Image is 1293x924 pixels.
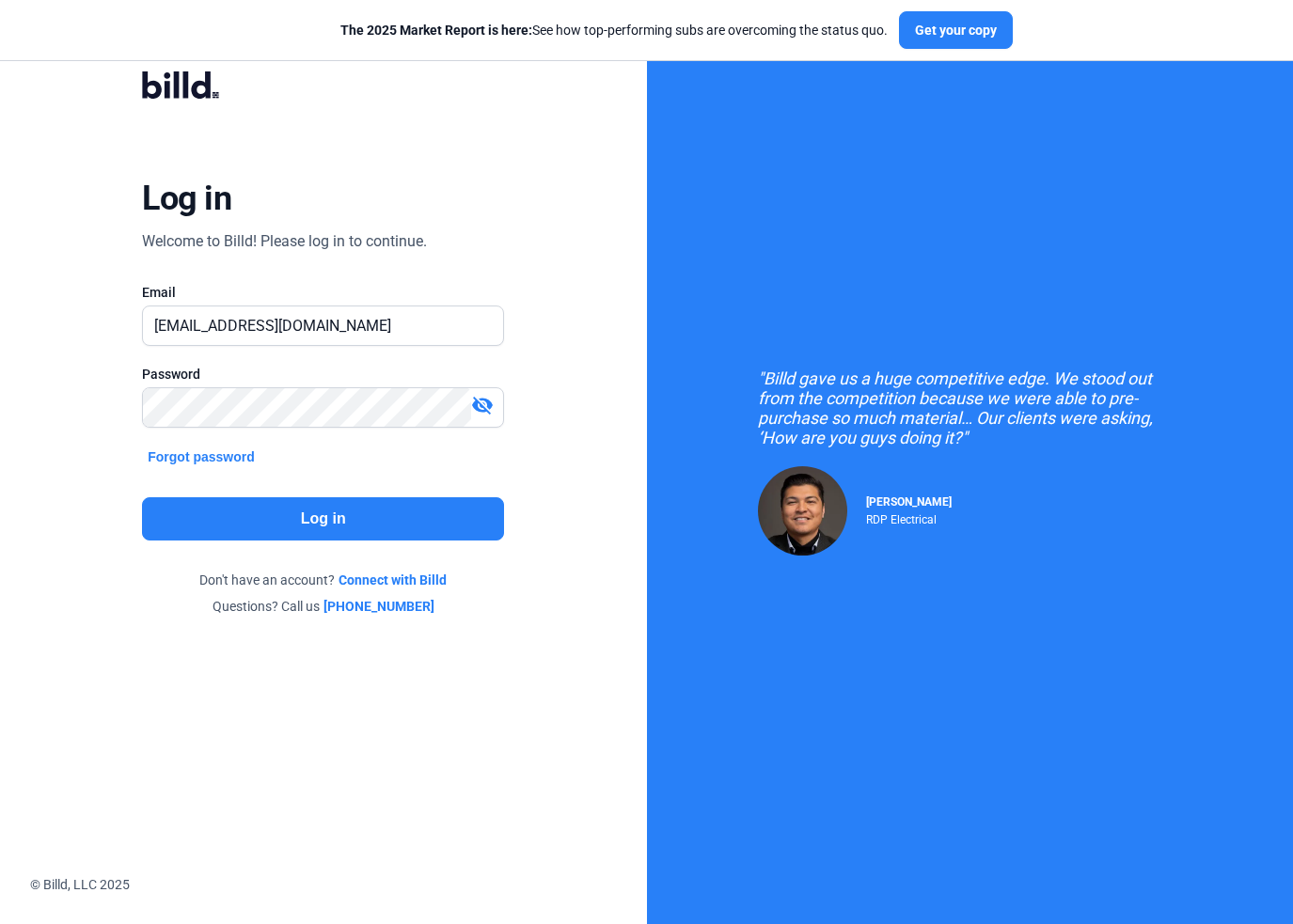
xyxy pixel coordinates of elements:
div: Don't have an account? [142,571,504,589]
img: Raul Pacheco [758,466,847,556]
div: Email [142,283,504,302]
div: See how top-performing subs are overcoming the status quo. [340,21,888,39]
span: [PERSON_NAME] [866,495,952,509]
mat-icon: visibility_off [471,394,494,416]
span: The 2025 Market Report is here: [340,23,532,38]
div: "Billd gave us a huge competitive edge. We stood out from the competition because we were able to... [758,368,1181,447]
div: Welcome to Billd! Please log in to continue. [142,230,427,253]
div: Log in [142,178,231,219]
div: Password [142,365,504,384]
div: Questions? Call us [142,597,504,616]
a: [PHONE_NUMBER] [323,597,434,616]
button: Get your copy [899,11,1013,49]
button: Forgot password [142,446,260,467]
button: Log in [142,497,504,540]
a: Connect with Billd [339,571,447,589]
div: RDP Electrical [866,509,952,526]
